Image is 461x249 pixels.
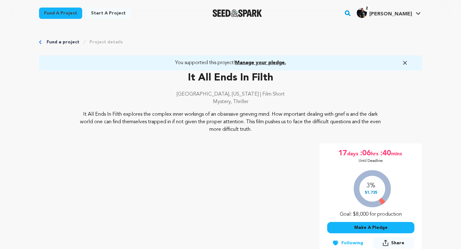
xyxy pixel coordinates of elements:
[347,148,360,158] span: days
[369,12,412,17] span: [PERSON_NAME]
[380,148,391,158] span: :40
[373,237,414,249] button: Share
[213,9,262,17] a: Seed&Spark Homepage
[357,8,412,18] div: Tyri H.'s Profile
[359,158,383,163] p: Until Deadline
[39,39,422,45] div: Breadcrumb
[39,91,422,98] p: [GEOGRAPHIC_DATA], [US_STATE] | Film Short
[371,148,380,158] span: hrs
[356,7,422,20] span: Tyri H.'s Profile
[363,5,370,12] span: 2
[391,240,404,246] span: Share
[39,8,82,19] a: Fund a project
[39,98,422,106] p: Mystery, Thriller
[86,8,131,19] a: Start a project
[391,148,403,158] span: mins
[338,148,347,158] span: 17
[327,237,368,249] button: Following
[327,222,414,233] button: Make A Pledge
[213,9,262,17] img: Seed&Spark Logo Dark Mode
[360,148,371,158] span: :06
[356,7,422,18] a: Tyri H.'s Profile
[47,59,414,67] a: You supported this project!Manage your pledge.
[39,70,422,86] p: It All Ends In Filth
[235,60,286,65] span: Manage your pledge.
[89,39,123,45] a: Project details
[47,39,79,45] a: Fund a project
[77,111,384,133] p: It All Ends In Filth explores the complex inner workings of an obsessive grieving mind. How impor...
[357,8,367,18] img: 162a810ded8d67e5.jpg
